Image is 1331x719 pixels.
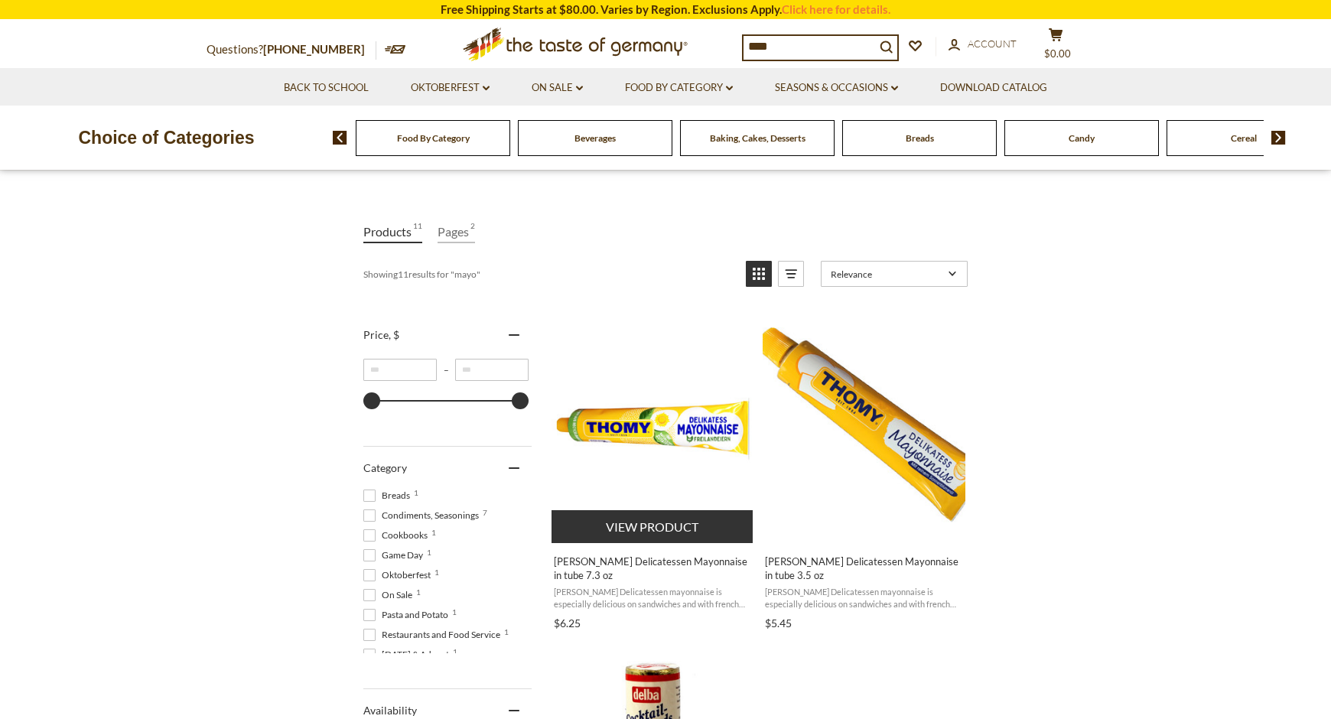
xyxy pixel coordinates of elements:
a: Account [949,36,1017,53]
a: Beverages [574,132,616,144]
span: 1 [453,648,457,656]
span: 1 [452,608,457,616]
span: Game Day [363,548,428,562]
span: 1 [504,628,509,636]
span: Price [363,328,399,341]
span: 1 [414,489,418,496]
span: Relevance [831,268,943,280]
a: Sort options [821,261,968,287]
span: [PERSON_NAME] Delicatessen mayonnaise is especially delicious on sandwiches and with french fries... [554,586,752,610]
span: [PERSON_NAME] Delicatessen Mayonnaise in tube 3.5 oz [765,555,963,582]
span: [DATE] & Advent [363,648,454,662]
a: Breads [906,132,934,144]
span: , $ [389,328,399,341]
a: Food By Category [397,132,470,144]
span: 1 [431,529,436,536]
span: 1 [434,568,439,576]
a: Cereal [1231,132,1257,144]
img: Thomy Delikatess Mayonnaise [552,327,754,530]
a: View Products Tab [363,221,422,243]
span: On Sale [363,588,417,602]
a: Click here for details. [782,2,890,16]
img: next arrow [1271,131,1286,145]
span: Condiments, Seasonings [363,509,483,522]
input: Maximum value [455,359,529,381]
a: Candy [1069,132,1095,144]
a: Back to School [284,80,369,96]
a: Food By Category [625,80,733,96]
span: – [437,364,455,376]
span: Oktoberfest [363,568,435,582]
span: 11 [413,221,422,242]
span: 7 [483,509,487,516]
button: $0.00 [1033,28,1079,66]
span: $6.25 [554,617,581,630]
span: $0.00 [1044,47,1071,60]
span: $5.45 [765,617,792,630]
span: [PERSON_NAME] Delicatessen mayonnaise is especially delicious on sandwiches and with french fries... [765,586,963,610]
a: On Sale [532,80,583,96]
a: Download Catalog [940,80,1047,96]
span: Breads [363,489,415,503]
div: Showing results for " " [363,261,734,287]
input: Minimum value [363,359,437,381]
span: Restaurants and Food Service [363,628,505,642]
a: Baking, Cakes, Desserts [710,132,805,144]
a: View Pages Tab [438,221,475,243]
a: View list mode [778,261,804,287]
span: Cookbooks [363,529,432,542]
span: Category [363,461,407,474]
span: [PERSON_NAME] Delicatessen Mayonnaise in tube 7.3 oz [554,555,752,582]
b: 11 [398,268,408,280]
span: 1 [427,548,431,556]
span: 1 [416,588,421,596]
span: Account [968,37,1017,50]
span: 2 [470,221,475,242]
a: Thomy Delicatessen Mayonnaise in tube 7.3 oz [552,314,754,635]
p: Questions? [207,40,376,60]
img: previous arrow [333,131,347,145]
a: Seasons & Occasions [775,80,898,96]
button: View product [552,510,753,543]
a: Oktoberfest [411,80,490,96]
a: [PHONE_NUMBER] [263,42,365,56]
a: View grid mode [746,261,772,287]
span: Availability [363,704,417,717]
a: Thomy Delicatessen Mayonnaise in tube 3.5 oz [763,314,965,635]
span: Pasta and Potato [363,608,453,622]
